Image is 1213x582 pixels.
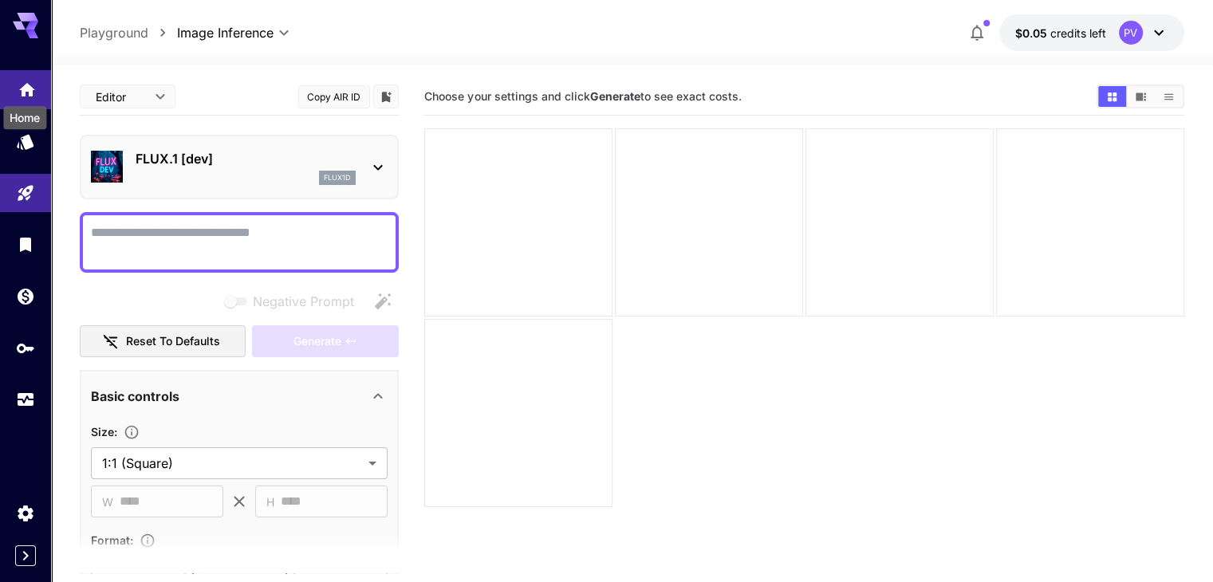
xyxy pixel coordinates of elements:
[117,424,146,440] button: Adjust the dimensions of the generated image by specifying its width and height in pixels, or sel...
[91,377,388,415] div: Basic controls
[91,387,179,406] p: Basic controls
[1098,86,1126,107] button: Show media in grid view
[80,23,177,42] nav: breadcrumb
[136,149,356,168] p: FLUX.1 [dev]
[18,75,37,95] div: Home
[16,286,35,306] div: Wallet
[3,106,46,129] div: Home
[102,454,362,473] span: 1:1 (Square)
[96,88,145,105] span: Editor
[999,14,1184,51] button: $0.05PV
[102,493,113,511] span: W
[1127,86,1155,107] button: Show media in video view
[16,503,35,523] div: Settings
[80,23,148,42] a: Playground
[16,390,35,410] div: Usage
[1097,85,1184,108] div: Show media in grid viewShow media in video viewShow media in list view
[1015,25,1106,41] div: $0.05
[266,493,274,511] span: H
[424,89,741,103] span: Choose your settings and click to see exact costs.
[1119,21,1143,45] div: PV
[16,338,35,358] div: API Keys
[91,425,117,438] span: Size :
[1155,86,1183,107] button: Show media in list view
[16,183,35,203] div: Playground
[80,325,246,358] button: Reset to defaults
[16,234,35,254] div: Library
[589,89,640,103] b: Generate
[177,23,274,42] span: Image Inference
[298,85,370,108] button: Copy AIR ID
[253,292,354,311] span: Negative Prompt
[1050,26,1106,40] span: credits left
[379,87,393,106] button: Add to library
[16,132,35,151] div: Models
[15,545,36,566] button: Expand sidebar
[1015,26,1050,40] span: $0.05
[324,172,351,183] p: flux1d
[91,143,388,191] div: FLUX.1 [dev]flux1d
[221,291,367,311] span: Negative prompts are not compatible with the selected model.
